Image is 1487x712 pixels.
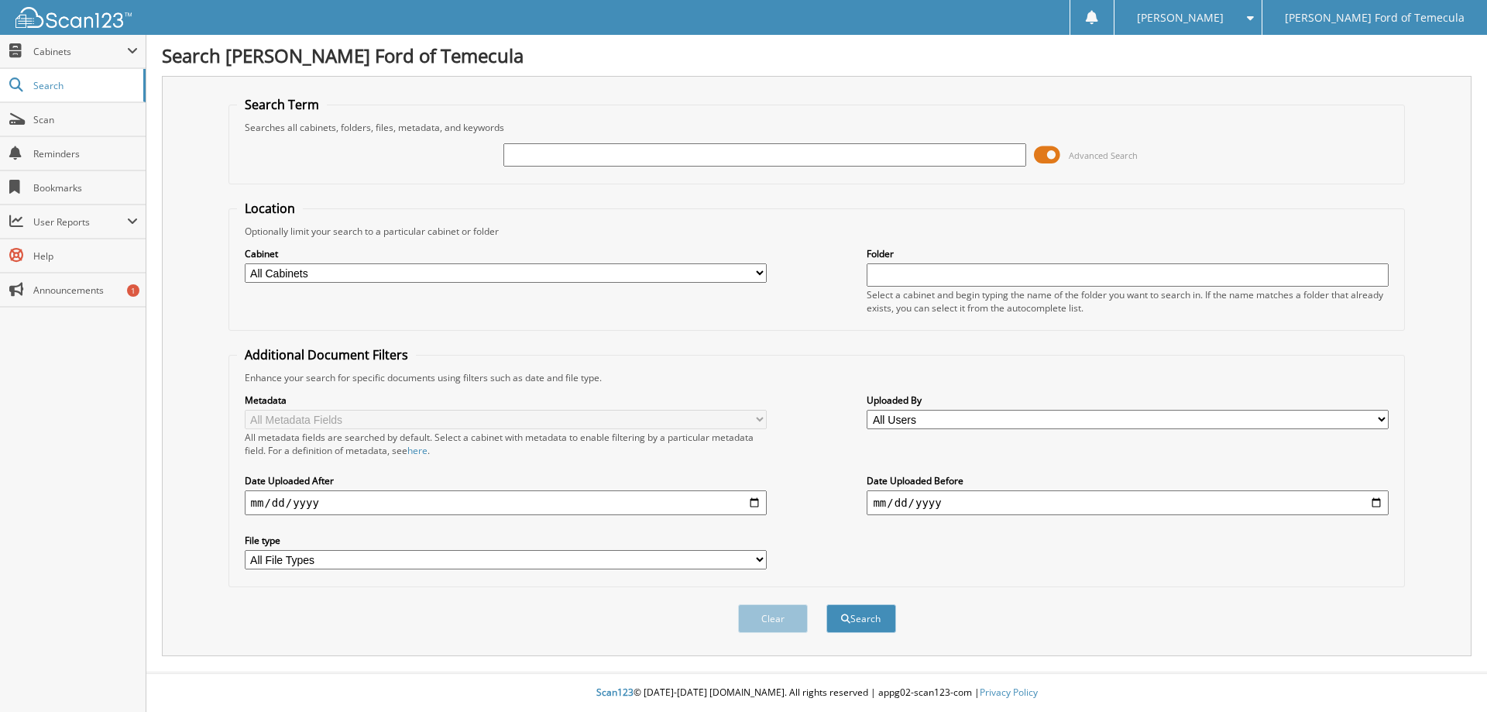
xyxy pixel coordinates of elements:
[237,371,1397,384] div: Enhance your search for specific documents using filters such as date and file type.
[237,346,416,363] legend: Additional Document Filters
[127,284,139,297] div: 1
[245,534,767,547] label: File type
[867,288,1389,315] div: Select a cabinet and begin typing the name of the folder you want to search in. If the name match...
[245,474,767,487] label: Date Uploaded After
[33,147,138,160] span: Reminders
[33,113,138,126] span: Scan
[237,225,1397,238] div: Optionally limit your search to a particular cabinet or folder
[237,121,1397,134] div: Searches all cabinets, folders, files, metadata, and keywords
[980,686,1038,699] a: Privacy Policy
[237,96,327,113] legend: Search Term
[867,394,1389,407] label: Uploaded By
[33,249,138,263] span: Help
[245,394,767,407] label: Metadata
[407,444,428,457] a: here
[162,43,1472,68] h1: Search [PERSON_NAME] Ford of Temecula
[245,247,767,260] label: Cabinet
[15,7,132,28] img: scan123-logo-white.svg
[33,215,127,229] span: User Reports
[1285,13,1465,22] span: [PERSON_NAME] Ford of Temecula
[33,181,138,194] span: Bookmarks
[867,490,1389,515] input: end
[237,200,303,217] legend: Location
[245,431,767,457] div: All metadata fields are searched by default. Select a cabinet with metadata to enable filtering b...
[245,490,767,515] input: start
[1069,150,1138,161] span: Advanced Search
[1137,13,1224,22] span: [PERSON_NAME]
[738,604,808,633] button: Clear
[867,247,1389,260] label: Folder
[33,79,136,92] span: Search
[33,45,127,58] span: Cabinets
[826,604,896,633] button: Search
[146,674,1487,712] div: © [DATE]-[DATE] [DOMAIN_NAME]. All rights reserved | appg02-scan123-com |
[596,686,634,699] span: Scan123
[867,474,1389,487] label: Date Uploaded Before
[33,284,138,297] span: Announcements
